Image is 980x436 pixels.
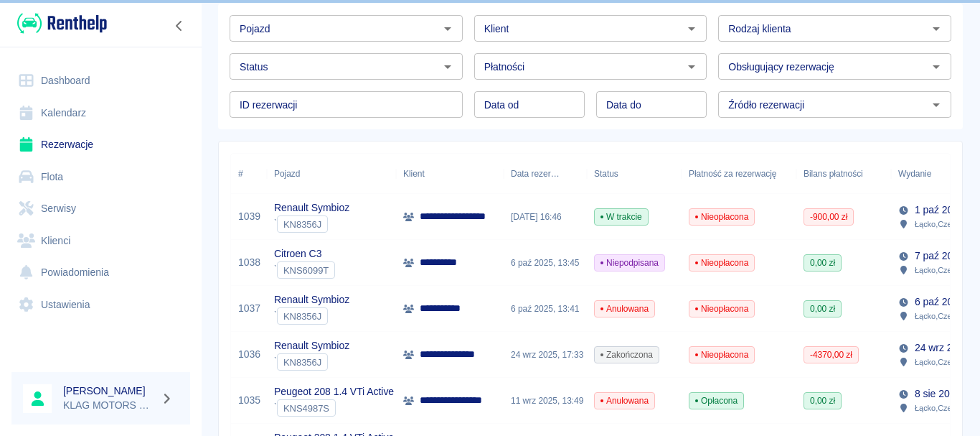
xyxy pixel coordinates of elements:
[504,194,587,240] div: [DATE] 16:46
[915,218,979,231] p: Łącko , Czerniec 10
[63,398,155,413] p: KLAG MOTORS Rent a Car
[504,332,587,378] div: 24 wrz 2025, 17:33
[682,19,702,39] button: Otwórz
[595,348,659,361] span: Zakończona
[238,154,243,194] div: #
[804,348,858,361] span: -4370,00 zł
[926,95,946,115] button: Otwórz
[63,384,155,398] h6: [PERSON_NAME]
[278,311,327,322] span: KN8356J
[278,265,334,276] span: KNS6099T
[274,215,349,233] div: `
[689,348,754,361] span: Nieopłacona
[278,403,335,414] span: KNS4987S
[804,154,863,194] div: Bilans płatności
[396,154,504,194] div: Klient
[689,154,777,194] div: Płatność za rezerwację
[238,347,260,362] a: 1036
[274,261,335,279] div: `
[11,289,190,321] a: Ustawienia
[915,402,979,414] p: Łącko , Czerniec 10
[274,338,349,353] p: Renault Symbioz
[804,210,853,223] span: -900,00 zł
[689,210,754,223] span: Nieopłacona
[596,91,707,118] input: DD.MM.YYYY
[504,154,587,194] div: Data rezerwacji
[504,378,587,424] div: 11 wrz 2025, 13:49
[898,154,931,194] div: Wydanie
[682,154,796,194] div: Płatność za rezerwację
[587,154,682,194] div: Status
[169,17,190,35] button: Zwiń nawigację
[915,310,979,323] p: Łącko , Czerniec 10
[274,353,349,371] div: `
[796,154,891,194] div: Bilans płatności
[274,246,335,261] p: Citroen C3
[403,154,425,194] div: Klient
[595,256,664,269] span: Niepodpisana
[231,154,267,194] div: #
[931,164,951,184] button: Sort
[11,161,190,193] a: Flota
[504,240,587,286] div: 6 paź 2025, 13:45
[274,384,394,399] p: Peugeot 208 1.4 VTi Active
[560,164,580,184] button: Sort
[11,225,190,257] a: Klienci
[804,302,841,315] span: 0,00 zł
[438,19,458,39] button: Otwórz
[511,154,560,194] div: Data rezerwacji
[689,394,743,407] span: Opłacona
[274,307,349,325] div: `
[278,357,327,368] span: KN8356J
[595,302,654,315] span: Anulowana
[804,256,841,269] span: 0,00 zł
[504,286,587,332] div: 6 paź 2025, 13:41
[11,11,107,35] a: Renthelp logo
[594,154,618,194] div: Status
[11,65,190,97] a: Dashboard
[274,399,394,417] div: `
[804,394,841,407] span: 0,00 zł
[274,154,300,194] div: Pojazd
[438,57,458,77] button: Otwórz
[274,200,349,215] p: Renault Symbioz
[11,129,190,161] a: Rezerwacje
[915,264,979,277] p: Łącko , Czerniec 10
[474,91,585,118] input: DD.MM.YYYY
[682,57,702,77] button: Otwórz
[238,393,260,408] a: 1035
[11,256,190,289] a: Powiadomienia
[11,97,190,129] a: Kalendarz
[915,356,979,368] p: Łącko , Czerniec 10
[274,292,349,307] p: Renault Symbioz
[238,255,260,270] a: 1038
[689,256,754,269] span: Nieopłacona
[926,19,946,39] button: Otwórz
[11,193,190,225] a: Serwisy
[278,219,327,230] span: KN8356J
[238,209,260,224] a: 1039
[17,11,107,35] img: Renthelp logo
[926,57,946,77] button: Otwórz
[267,154,396,194] div: Pojazd
[595,210,648,223] span: W trakcie
[238,301,260,316] a: 1037
[689,302,754,315] span: Nieopłacona
[595,394,654,407] span: Anulowana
